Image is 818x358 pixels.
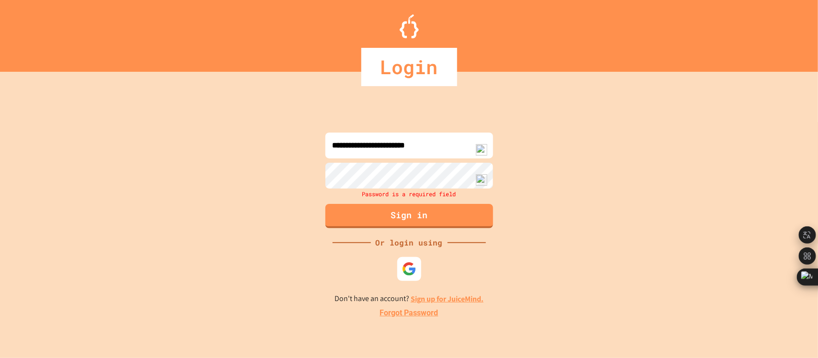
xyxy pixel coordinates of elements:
img: npw-badge-icon-locked.svg [476,144,487,156]
img: google-icon.svg [402,262,416,276]
div: Password is a required field [323,189,495,199]
a: Forgot Password [380,307,438,319]
div: Login [361,48,457,86]
img: npw-badge-icon-locked.svg [476,174,487,186]
p: Don't have an account? [334,293,484,305]
button: Sign in [325,204,493,228]
div: Or login using [371,237,448,248]
a: Sign up for JuiceMind. [411,294,484,304]
img: Logo.svg [400,14,419,38]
